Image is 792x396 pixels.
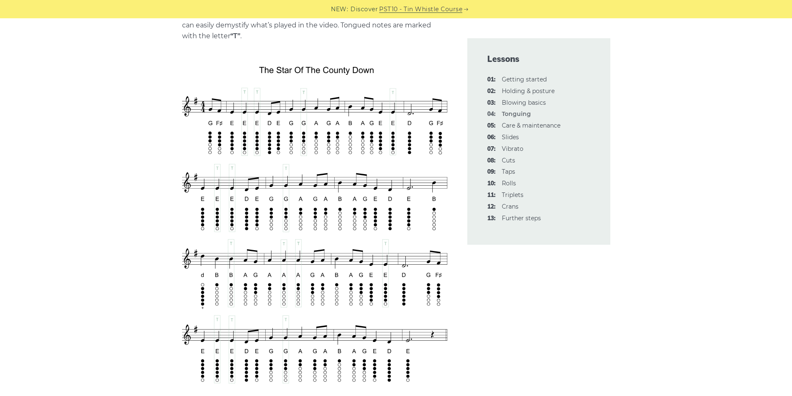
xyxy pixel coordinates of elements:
img: Star Of The County Down - Tin Whistle Tonguing Example [182,59,447,384]
span: 12: [487,202,496,212]
a: 07:Vibrato [502,145,523,152]
span: 07: [487,144,496,154]
a: 10:Rolls [502,180,516,187]
span: 10: [487,179,496,189]
a: 01:Getting started [502,76,547,83]
a: 05:Care & maintenance [502,122,560,129]
span: 11: [487,190,496,200]
strong: Tonguing [502,110,531,118]
span: 02: [487,86,496,96]
span: 03: [487,98,496,108]
a: 09:Taps [502,168,515,175]
span: 09: [487,167,496,177]
span: Discover [350,5,378,14]
span: 01: [487,75,496,85]
p: And here’s the sheet music and a visual representation of the examples. So you can easily demysti... [182,9,447,42]
span: 04: [487,109,496,119]
a: 06:Slides [502,133,519,141]
a: 13:Further steps [502,214,541,222]
span: 05: [487,121,496,131]
a: PST10 - Tin Whistle Course [379,5,462,14]
a: 12:Crans [502,203,518,210]
strong: “T” [230,32,240,40]
span: 08: [487,156,496,166]
span: Lessons [487,53,590,65]
a: 03:Blowing basics [502,99,546,106]
a: 08:Cuts [502,157,515,164]
a: 02:Holding & posture [502,87,555,95]
span: 06: [487,133,496,143]
span: 13: [487,214,496,224]
span: NEW: [331,5,348,14]
a: 11:Triplets [502,191,523,199]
